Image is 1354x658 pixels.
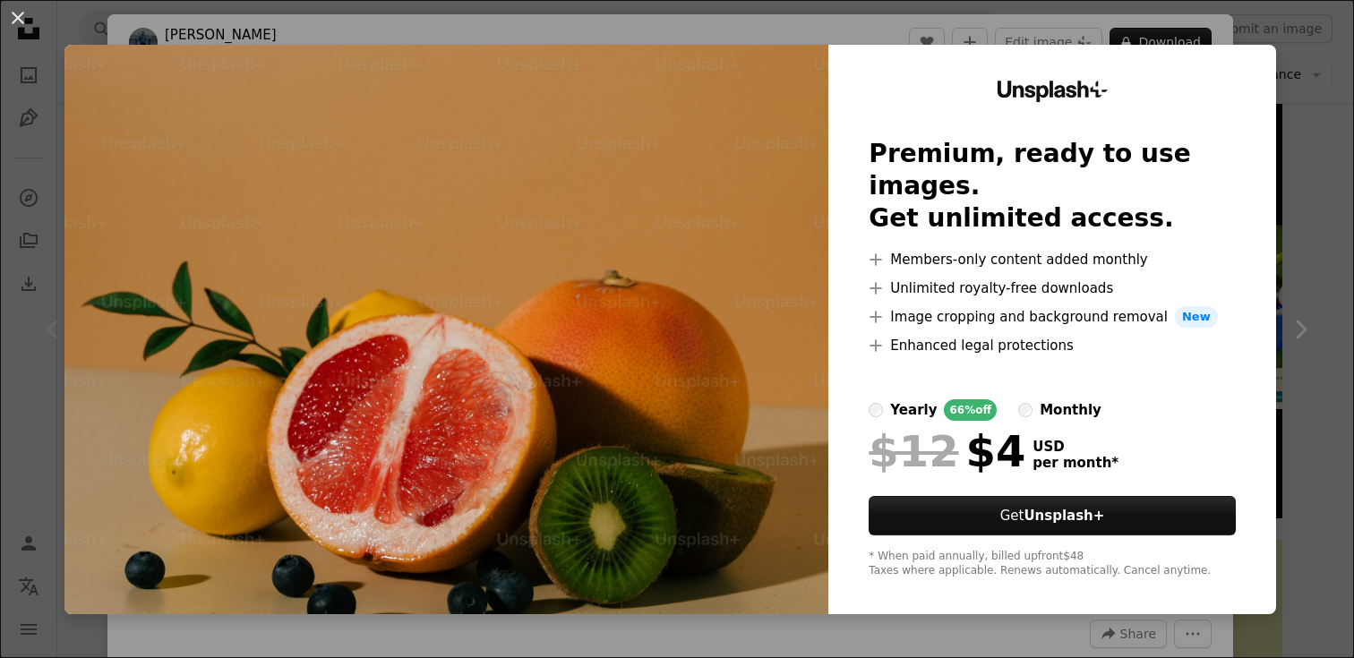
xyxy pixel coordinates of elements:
span: New [1175,306,1218,328]
div: monthly [1040,399,1101,421]
li: Enhanced legal protections [869,335,1235,356]
input: monthly [1018,403,1033,417]
li: Unlimited royalty-free downloads [869,278,1235,299]
button: GetUnsplash+ [869,496,1235,535]
span: per month * [1033,455,1118,471]
div: * When paid annually, billed upfront $48 Taxes where applicable. Renews automatically. Cancel any... [869,550,1235,578]
input: yearly66%off [869,403,883,417]
li: Members-only content added monthly [869,249,1235,270]
span: $12 [869,428,958,474]
h2: Premium, ready to use images. Get unlimited access. [869,138,1235,235]
div: $4 [869,428,1025,474]
strong: Unsplash+ [1024,508,1104,524]
div: 66% off [944,399,997,421]
div: yearly [890,399,937,421]
span: USD [1033,439,1118,455]
li: Image cropping and background removal [869,306,1235,328]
